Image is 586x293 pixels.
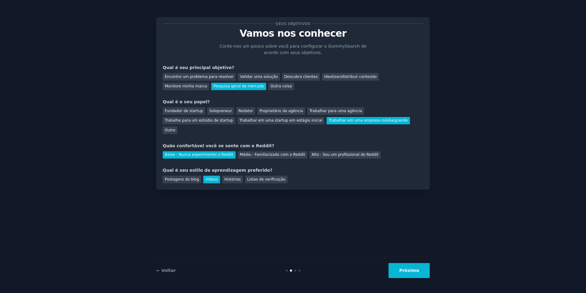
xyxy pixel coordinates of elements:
[165,118,233,123] font: Trabalhe para um estúdio de startup
[165,177,199,181] font: Postagens do blog
[270,84,292,88] font: Outra coisa
[163,99,210,104] font: Qual é o seu papel?
[165,84,207,88] font: Monitore minha marca
[165,152,233,157] font: Baixo - Nunca experimentei o Reddit
[163,143,274,148] font: Quão confortável você se sente com o Reddit?
[240,28,346,39] font: Vamos nos conhecer
[284,75,318,79] font: Descubra clientes
[165,128,175,132] font: Outro
[165,75,233,79] font: Encontre um problema para resolver
[240,75,278,79] font: Validar uma solução
[209,109,232,113] font: Solopreneur
[205,177,218,181] font: Vídeos
[276,22,310,26] font: Seus objetivos
[163,65,234,70] font: Qual é seu principal objetivo?
[329,118,408,123] font: Trabalhar em uma empresa média/grande
[163,168,273,173] font: Qual é seu estilo de aprendizagem preferido?
[238,109,253,113] font: Redator
[399,268,419,273] font: Próximo
[240,152,305,157] font: Médio - Familiarizado com o Reddit
[324,75,377,79] font: Idealizar/distribuir conteúdo
[389,263,430,278] button: Próximo
[213,84,264,88] font: Pesquisa geral de mercado
[165,109,203,113] font: Fundador de startup
[247,177,285,181] font: Listas de verificação
[219,44,366,55] font: Conte-nos um pouco sobre você para configurar o GummySearch de acordo com seus objetivos.
[312,152,378,157] font: Alto - Sou um profissional do Reddit
[224,177,241,181] font: Histórias
[259,109,303,113] font: Proprietário da agência
[309,109,362,113] font: Trabalhar para uma agência
[156,268,176,273] a: ← Voltar
[240,118,322,123] font: Trabalhar em uma startup em estágio inicial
